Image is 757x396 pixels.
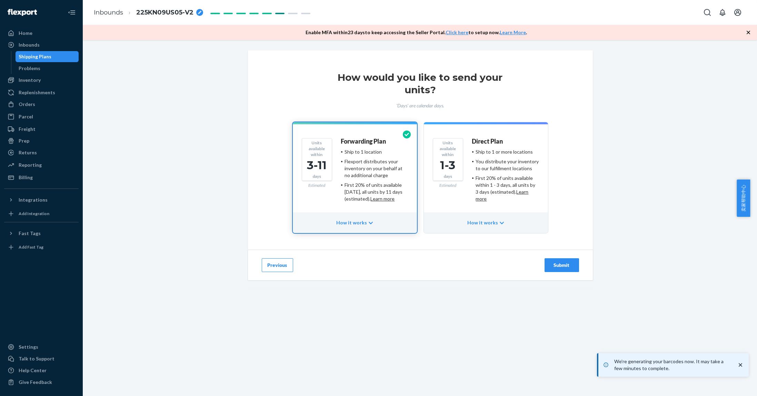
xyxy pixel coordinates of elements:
div: How it works [293,212,417,233]
a: Returns [4,147,79,158]
span: Estimated [308,183,325,188]
span: 'Days' are calendar days. [396,103,444,108]
a: Orders [4,99,79,110]
div: 3-11 [305,157,329,173]
a: Help Center [4,365,79,376]
div: Give Feedback [19,379,52,386]
a: Reporting [4,160,79,171]
div: Replenishments [19,89,55,96]
div: Problems [19,65,41,72]
a: Home [4,28,79,39]
div: Home [19,30,32,37]
p: Enable MFA within 23 days to keep accessing the Seller Portal. to setup now. . [306,29,527,36]
a: Parcel [4,111,79,122]
a: Replenishments [4,87,79,98]
div: First 20% of units available within 1 - 3 days, all units by 3 days (estimated). [476,175,539,202]
div: Add Fast Tag [19,244,43,250]
div: Freight [19,126,36,133]
button: Open Search Box [700,6,714,19]
a: Inbounds [94,9,123,16]
div: Reporting [19,162,42,168]
div: Shipping Plans [19,53,52,60]
button: Open account menu [731,6,745,19]
button: Previous [262,258,293,272]
a: Learn More [500,29,526,35]
a: Billing [4,172,79,183]
div: Prep [19,137,29,144]
button: Fast Tags [4,228,79,239]
div: Billing [19,174,33,181]
div: Integrations [19,196,48,203]
a: Add Fast Tag [4,242,79,253]
div: Flexport distributes your inventory on your behalf at no additional charge [345,158,408,179]
svg: close toast [737,361,744,368]
a: Prep [4,135,79,146]
a: Freight [4,124,79,135]
div: How it works [424,212,548,233]
button: 卖家帮助中心 [737,180,750,217]
span: 225KN09US05-V2 [136,8,193,17]
div: Parcel [19,113,33,120]
div: Units available within days [433,138,463,181]
div: Add Integration [19,211,49,216]
div: Fast Tags [19,230,41,237]
a: Learn more [476,189,529,202]
div: Ship to 1 location [345,148,382,155]
div: First 20% of units available [DATE], all units by 11 days (estimated). [345,182,408,202]
div: Help Center [19,367,47,374]
h2: How would you like to send your units? [331,71,510,96]
a: Inbounds [4,39,79,50]
img: Flexport logo [8,9,37,16]
button: Close Navigation [65,6,79,19]
button: Submit [545,258,579,272]
div: Inbounds [19,41,40,48]
a: Learn more [371,196,395,202]
a: Add Integration [4,208,79,219]
ol: breadcrumbs [88,2,209,23]
a: Click here [446,29,469,35]
button: Open notifications [716,6,729,19]
button: Units available within3-11daysEstimatedForwarding PlanShip to 1 locationFlexport distributes your... [293,122,417,233]
h4: Direct Plan [472,138,503,145]
div: Units available within days [302,138,332,181]
a: Settings [4,341,79,352]
div: You distribute your inventory to our fulfillment locations [476,158,539,172]
div: Orders [19,101,35,108]
h4: Forwarding Plan [341,138,386,145]
div: Ship to 1 or more locations [476,148,533,155]
div: Talk to Support [19,355,54,362]
button: Give Feedback [4,377,79,388]
div: Returns [19,149,37,156]
a: Problems [16,63,79,74]
a: Shipping Plans [16,51,79,62]
div: 1-3 [436,157,460,173]
a: Talk to Support [4,353,79,364]
div: Settings [19,344,38,350]
a: Inventory [4,75,79,86]
p: We're generating your barcodes now. It may take a few minutes to complete. [614,358,730,372]
div: Submit [550,262,573,269]
span: Estimated [439,183,456,188]
button: Integrations [4,194,79,205]
button: Units available within1-3daysEstimatedDirect PlanShip to 1 or more locationsYou distribute your i... [424,122,548,233]
div: Inventory [19,77,41,84]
